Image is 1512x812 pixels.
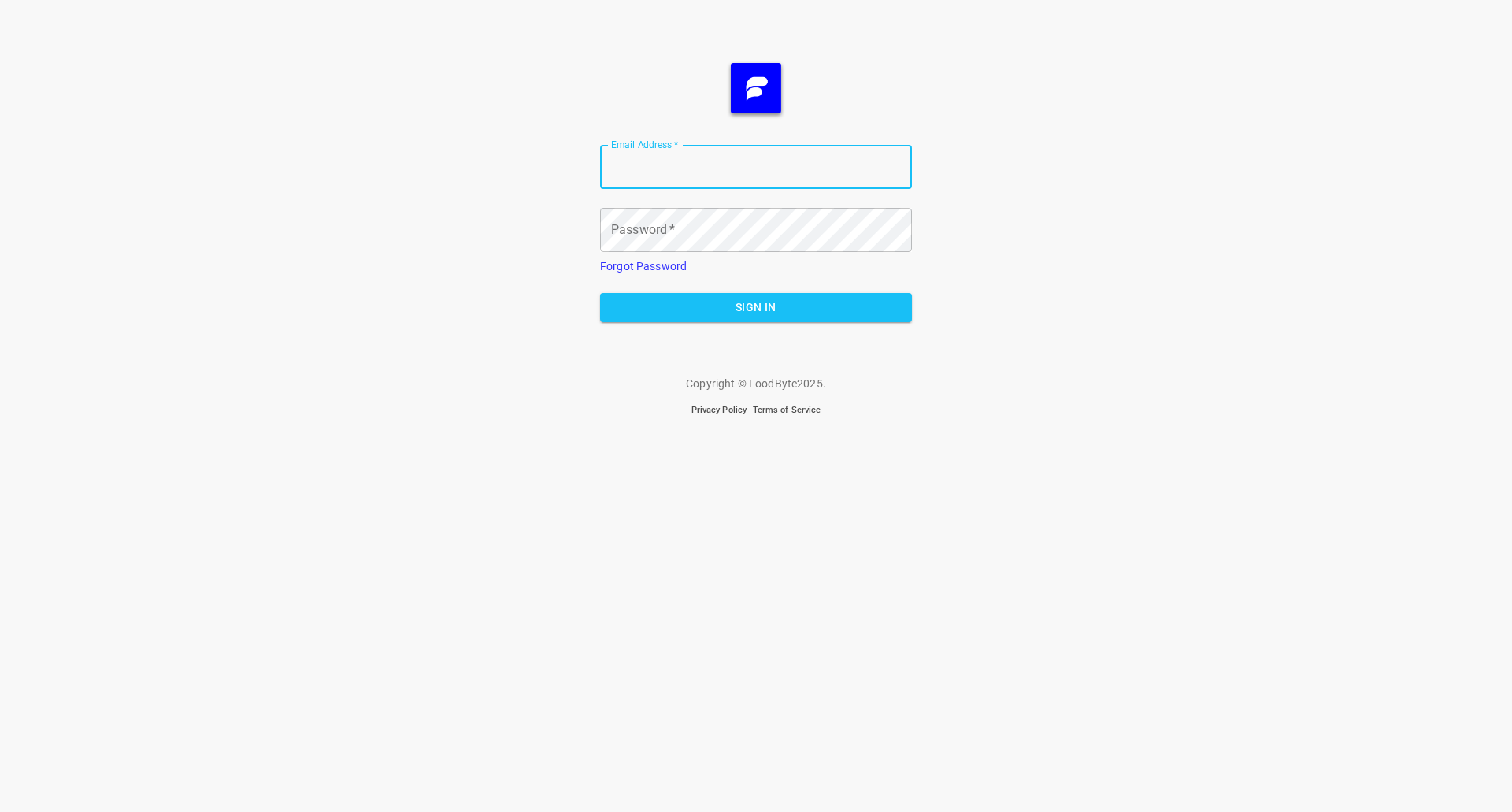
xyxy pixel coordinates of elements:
[600,293,912,322] button: Sign In
[691,405,747,415] a: Privacy Policy
[600,260,687,273] a: Forgot Password
[686,376,826,391] p: Copyright © FoodByte 2025 .
[731,63,781,113] img: FB_Logo_Reversed_RGB_Icon.895fbf61.png
[613,298,899,317] span: Sign In
[753,405,821,415] a: Terms of Service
